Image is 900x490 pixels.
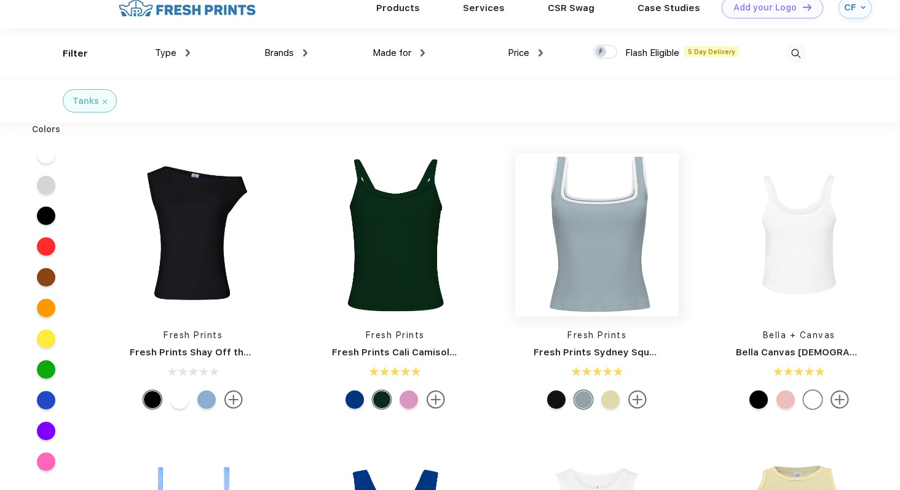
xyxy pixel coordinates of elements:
span: Brands [264,47,294,58]
a: Fresh Prints [567,330,626,340]
div: Baby Blue White [574,390,593,409]
div: Royal [345,390,364,409]
div: Colors [23,123,70,136]
div: Solid Pink Blend [776,390,795,409]
a: Fresh Prints Cali Camisole Top [332,347,476,358]
div: White [170,390,189,409]
img: more.svg [628,390,647,409]
div: Add your Logo [733,2,797,13]
span: Flash Eligible [625,47,679,58]
div: Baby Yellow [601,390,620,409]
img: arrow_down_blue.svg [861,5,866,10]
div: Solid Wht Blend [803,390,822,409]
img: dropdown.png [186,49,190,57]
img: DT [803,4,811,10]
div: Black White [547,390,566,409]
span: 5 Day Delivery [684,46,739,57]
a: Fresh Prints [164,330,223,340]
img: more.svg [427,390,445,409]
img: func=resize&h=266 [314,153,477,317]
img: desktop_search.svg [786,44,806,64]
img: filter_cancel.svg [103,100,107,104]
img: more.svg [224,390,243,409]
img: dropdown.png [539,49,543,57]
div: Light Purple [400,390,418,409]
a: Services [463,2,505,14]
div: Dark Green [373,390,391,409]
span: Type [155,47,176,58]
a: Products [376,2,420,14]
span: Made for [373,47,411,58]
img: dropdown.png [420,49,425,57]
a: CSR Swag [548,2,594,14]
a: Fresh Prints Sydney Square Neck Tank Top [534,347,736,358]
div: Light Blue [197,390,216,409]
div: Tanks [73,95,99,108]
div: Solid Blk Blend [749,390,768,409]
img: func=resize&h=266 [111,153,275,317]
div: Black [143,390,162,409]
div: Filter [63,47,88,61]
div: CF [844,2,858,13]
a: Fresh Prints [366,330,425,340]
span: Price [508,47,529,58]
a: Fresh Prints Shay Off the Shoulder Tank [130,347,319,358]
img: dropdown.png [303,49,307,57]
img: more.svg [831,390,849,409]
a: Bella + Canvas [763,330,835,340]
img: func=resize&h=266 [515,153,679,317]
img: func=resize&h=266 [717,153,881,317]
